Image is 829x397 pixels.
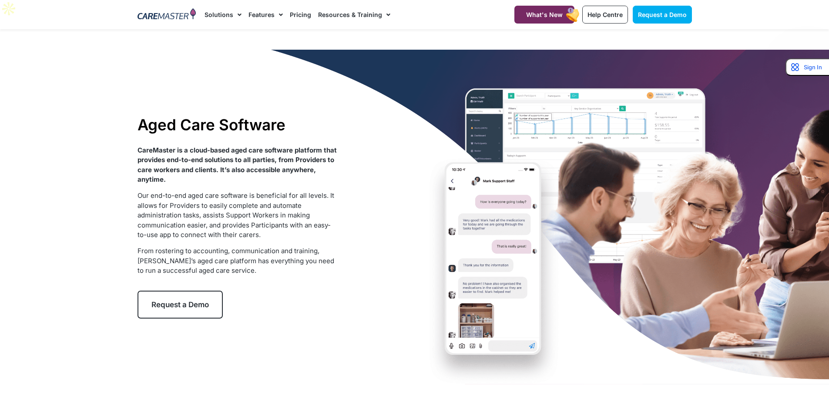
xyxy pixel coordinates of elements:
[138,8,196,21] img: CareMaster Logo
[633,6,692,24] a: Request a Demo
[151,300,209,309] span: Request a Demo
[138,291,223,319] a: Request a Demo
[138,247,334,275] span: From rostering to accounting, communication and training, [PERSON_NAME]’s aged care platform has ...
[514,6,574,24] a: What's New
[138,191,334,239] span: Our end-to-end aged care software is beneficial for all levels. It allows for Providers to easily...
[582,6,628,24] a: Help Centre
[587,11,623,18] span: Help Centre
[3,13,136,80] iframe: profile
[638,11,687,18] span: Request a Demo
[138,115,337,134] h1: Aged Care Software
[138,146,337,184] strong: CareMaster is a cloud-based aged care software platform that provides end-to-end solutions to all...
[526,11,563,18] span: What's New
